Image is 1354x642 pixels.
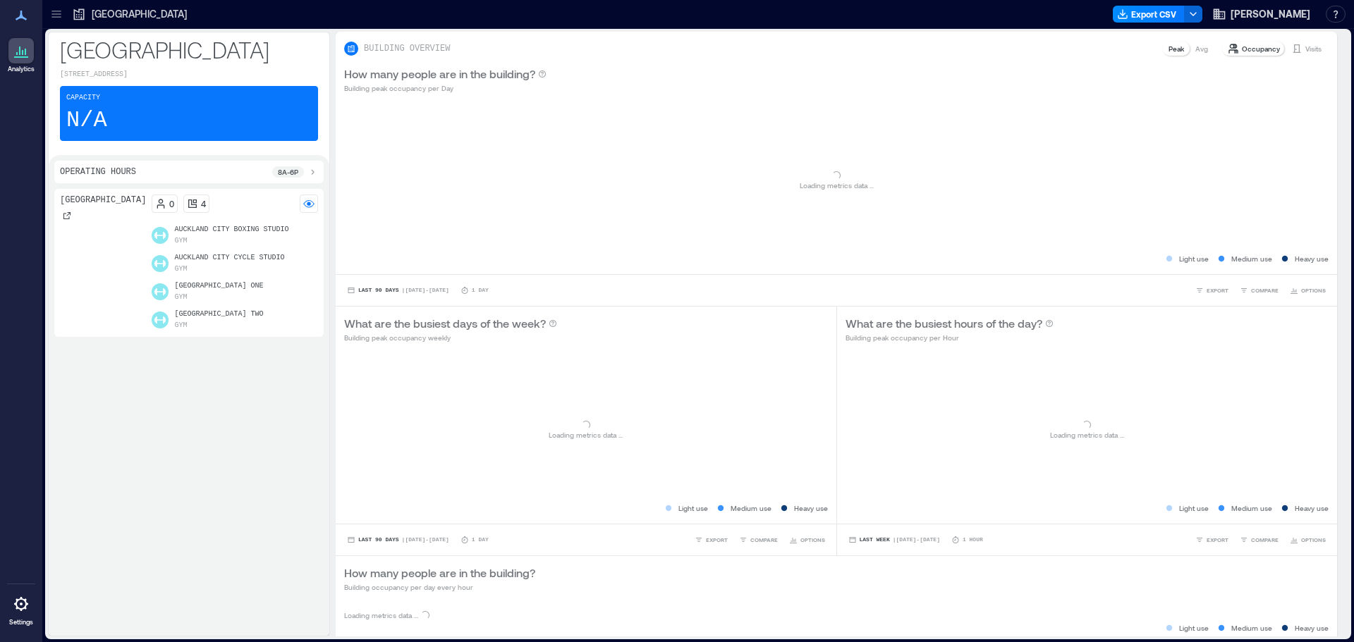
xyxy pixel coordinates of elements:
p: Building peak occupancy per Hour [846,332,1054,343]
a: Settings [4,587,38,631]
p: Heavy use [1295,502,1329,514]
p: 8a - 6p [278,166,298,178]
p: Loading metrics data ... [1050,429,1124,440]
p: How many people are in the building? [344,66,535,82]
p: BUILDING OVERVIEW [364,43,450,54]
button: EXPORT [1193,283,1231,297]
p: Capacity [66,92,100,104]
p: Light use [1179,502,1209,514]
p: Loading metrics data ... [800,180,874,191]
p: What are the busiest days of the week? [344,315,546,332]
p: Loading metrics data ... [549,429,623,440]
p: Occupancy [1242,43,1280,54]
p: Light use [1179,253,1209,264]
p: [GEOGRAPHIC_DATA] Two [174,309,263,320]
p: Medium use [1231,502,1272,514]
button: Last Week |[DATE]-[DATE] [846,533,943,547]
button: COMPARE [1237,283,1281,297]
p: Gym [174,320,187,331]
span: COMPARE [1251,536,1279,544]
button: Last 90 Days |[DATE]-[DATE] [344,283,452,297]
p: Light use [1179,622,1209,634]
p: Auckland City Boxing Studio [174,224,288,235]
p: Auckland City Cycle Studio [174,252,284,264]
p: 1 Day [472,536,489,544]
p: What are the busiest hours of the day? [846,315,1042,332]
p: Operating Hours [60,166,136,178]
p: 0 [169,198,174,209]
p: Medium use [1231,253,1272,264]
p: Settings [9,618,33,626]
p: Loading metrics data ... [344,610,418,621]
p: Gym [174,235,187,247]
p: [STREET_ADDRESS] [60,69,318,80]
span: [PERSON_NAME] [1231,7,1310,21]
button: OPTIONS [1287,533,1329,547]
p: Analytics [8,65,35,73]
p: N/A [66,106,107,135]
p: [GEOGRAPHIC_DATA] [60,35,318,63]
button: EXPORT [692,533,731,547]
button: [PERSON_NAME] [1208,3,1315,25]
span: EXPORT [1207,286,1228,295]
p: Heavy use [1295,253,1329,264]
p: Gym [174,292,187,303]
p: Building peak occupancy per Day [344,82,547,94]
p: Building peak occupancy weekly [344,332,557,343]
p: 1 Day [472,286,489,295]
p: 4 [201,198,206,209]
button: OPTIONS [1287,283,1329,297]
a: Analytics [4,34,39,78]
button: OPTIONS [786,533,828,547]
p: 1 Hour [963,536,983,544]
button: EXPORT [1193,533,1231,547]
p: Gym [174,264,187,275]
p: Visits [1305,43,1322,54]
p: Avg [1195,43,1208,54]
button: COMPARE [1237,533,1281,547]
span: COMPARE [750,536,778,544]
p: Building occupancy per day every hour [344,581,535,593]
button: COMPARE [736,533,781,547]
span: COMPARE [1251,286,1279,295]
span: EXPORT [706,536,728,544]
button: Last 90 Days |[DATE]-[DATE] [344,533,452,547]
p: [GEOGRAPHIC_DATA] [60,195,146,206]
span: OPTIONS [1301,536,1326,544]
p: Light use [678,502,708,514]
p: [GEOGRAPHIC_DATA] One [174,280,263,292]
span: OPTIONS [800,536,825,544]
span: OPTIONS [1301,286,1326,295]
p: [GEOGRAPHIC_DATA] [92,7,187,21]
p: How many people are in the building? [344,564,535,581]
button: Export CSV [1113,6,1185,23]
p: Medium use [731,502,771,514]
p: Heavy use [794,502,828,514]
p: Heavy use [1295,622,1329,634]
span: EXPORT [1207,536,1228,544]
p: Peak [1169,43,1184,54]
p: Medium use [1231,622,1272,634]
